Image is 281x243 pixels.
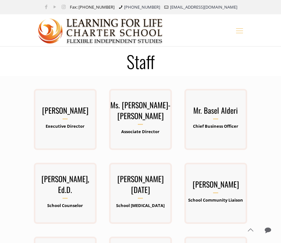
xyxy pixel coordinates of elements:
[124,4,160,10] a: [PHONE_NUMBER]
[38,15,163,47] img: Staff
[47,203,83,208] b: School Counselor
[193,123,238,129] b: Chief Business Officer
[163,4,169,10] i: mail
[34,173,97,199] h3: [PERSON_NAME], Ed.D.
[28,53,254,70] h1: Staff
[184,105,248,119] h3: Mr. Basel Alderi
[38,14,163,46] a: Learning for Life Charter School
[60,4,67,10] a: Instagram icon
[52,4,58,10] a: YouTube icon
[184,179,248,193] h3: [PERSON_NAME]
[121,129,159,134] b: Associate Director
[109,99,172,125] h3: Ms. [PERSON_NAME]-[PERSON_NAME]
[234,25,245,36] a: mobile menu
[46,123,85,129] b: Executive Director
[43,4,50,10] a: Facebook icon
[34,105,97,119] h3: [PERSON_NAME]
[170,4,237,10] a: [EMAIL_ADDRESS][DOMAIN_NAME]
[116,203,165,208] b: School [MEDICAL_DATA]
[188,197,243,203] b: School Community Liaison
[244,223,257,237] a: Back to top icon
[118,4,123,10] i: phone
[109,173,172,199] h3: [PERSON_NAME][DATE]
